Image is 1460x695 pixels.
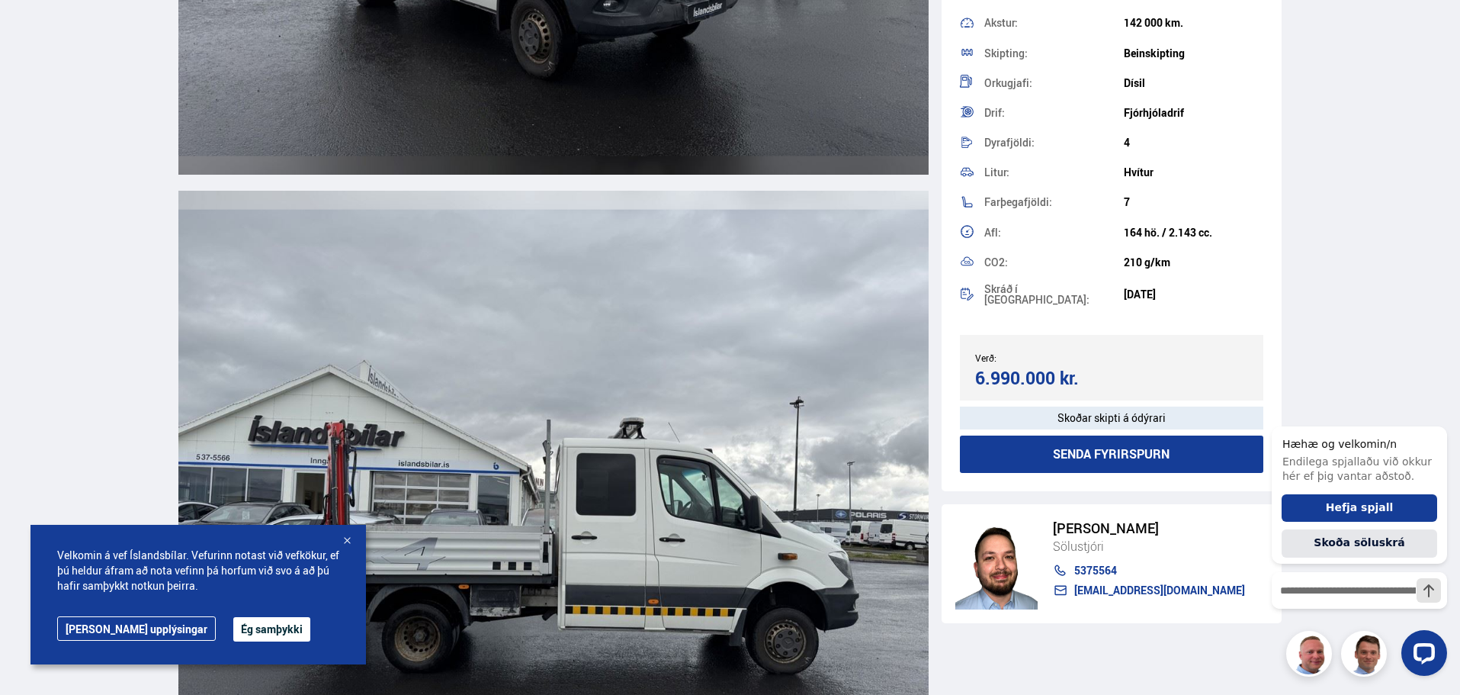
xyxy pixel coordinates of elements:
[984,48,1124,59] div: Skipting:
[1053,520,1245,536] div: [PERSON_NAME]
[984,108,1124,118] div: Drif:
[975,368,1107,388] div: 6.990.000 kr.
[1124,17,1263,29] div: 142 000 km.
[975,352,1112,363] div: Verð:
[1053,584,1245,597] a: [EMAIL_ADDRESS][DOMAIN_NAME]
[1053,565,1245,577] a: 5375564
[1124,107,1263,119] div: Fjórhjóladrif
[1124,166,1263,179] div: Hvítur
[57,548,339,594] span: Velkomin á vef Íslandsbílar. Vefurinn notast við vefkökur, ef þú heldur áfram að nota vefinn þá h...
[984,167,1124,178] div: Litur:
[1124,47,1263,60] div: Beinskipting
[1124,227,1263,239] div: 164 hö. / 2.143 cc.
[984,137,1124,148] div: Dyrafjöldi:
[984,197,1124,208] div: Farþegafjöldi:
[1124,288,1263,301] div: [DATE]
[955,518,1038,610] img: nhp88E3Fdnt1Opn2.png
[984,78,1124,88] div: Orkugjafi:
[57,616,216,641] a: [PERSON_NAME] upplýsingar
[1053,536,1245,556] div: Sölustjóri
[1259,398,1453,688] iframe: LiveChat chat widget
[960,407,1264,430] div: Skoðar skipti á ódýrari
[984,227,1124,238] div: Afl:
[984,257,1124,268] div: CO2:
[1124,256,1263,269] div: 210 g/km
[233,617,310,642] button: Ég samþykki
[984,284,1124,305] div: Skráð í [GEOGRAPHIC_DATA]:
[960,436,1264,473] button: Senda fyrirspurn
[1124,196,1263,208] div: 7
[1124,77,1263,89] div: Dísil
[984,18,1124,28] div: Akstur:
[1124,137,1263,149] div: 4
